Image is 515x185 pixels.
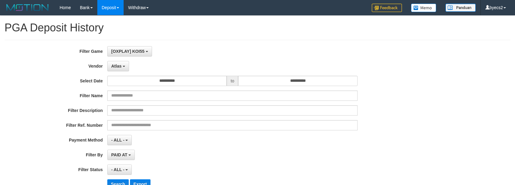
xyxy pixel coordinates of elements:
img: Button%20Memo.svg [411,4,436,12]
span: [OXPLAY] KOI55 [111,49,144,54]
button: - ALL - [107,135,132,145]
img: Feedback.jpg [372,4,402,12]
span: to [227,76,238,86]
button: - ALL - [107,164,132,175]
img: MOTION_logo.png [5,3,50,12]
button: [OXPLAY] KOI55 [107,46,152,56]
button: Atlas [107,61,129,71]
button: PAID AT [107,150,135,160]
h1: PGA Deposit History [5,22,510,34]
span: Atlas [111,64,121,69]
img: panduan.png [445,4,476,12]
span: PAID AT [111,152,127,157]
span: - ALL - [111,167,125,172]
span: - ALL - [111,138,125,142]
